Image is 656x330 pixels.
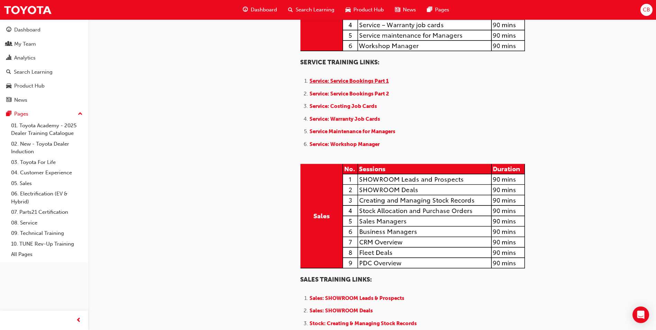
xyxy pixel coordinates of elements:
span: guage-icon [243,6,248,14]
span: prev-icon [76,316,81,325]
a: 06. Electrification (EV & Hybrid) [8,189,85,207]
a: car-iconProduct Hub [340,3,389,17]
a: All Pages [8,249,85,260]
a: Service: Warranty Job Cards [309,116,380,122]
a: Sales: SHOWROOM Leads & Prospects [309,295,404,301]
a: 07. Parts21 Certification [8,207,85,218]
a: Stock: Creating & Managing Stock Records [309,320,417,327]
span: Product Hub [353,6,384,14]
a: My Team [3,38,85,51]
a: Service: Service Bookings Part 2 [309,91,389,97]
span: Pages [435,6,449,14]
a: 08. Service [8,218,85,228]
a: Product Hub [3,80,85,92]
span: SALES TRAINING LINKS: [300,276,372,283]
a: News [3,94,85,107]
a: Service Maintenance for Managers [309,128,395,135]
a: pages-iconPages [422,3,455,17]
a: Service: Workshop Manager [309,141,380,147]
span: pages-icon [427,6,432,14]
span: car-icon [6,83,11,89]
img: Trak [3,2,52,18]
span: guage-icon [6,27,11,33]
a: search-iconSearch Learning [283,3,340,17]
button: DashboardMy TeamAnalyticsSearch LearningProduct HubNews [3,22,85,108]
a: 02. New - Toyota Dealer Induction [8,139,85,157]
a: 04. Customer Experience [8,167,85,178]
a: 09. Technical Training [8,228,85,239]
a: 10. TUNE Rev-Up Training [8,239,85,249]
span: people-icon [6,41,11,47]
a: Service: Service Bookings Part 1 [309,78,389,84]
div: Analytics [14,54,36,62]
a: guage-iconDashboard [237,3,283,17]
div: News [14,96,27,104]
span: search-icon [288,6,293,14]
a: 03. Toyota For Life [8,157,85,168]
span: news-icon [6,97,11,103]
div: Search Learning [14,68,53,76]
span: search-icon [6,69,11,75]
span: up-icon [78,110,83,119]
a: 05. Sales [8,178,85,189]
span: chart-icon [6,55,11,61]
button: CB [640,4,653,16]
span: Dashboard [251,6,277,14]
a: Service: Costing Job Cards [309,103,377,109]
a: news-iconNews [389,3,422,17]
span: News [403,6,416,14]
div: Pages [14,110,28,118]
a: Search Learning [3,66,85,79]
span: SERVICE TRAINING LINKS: [300,58,379,66]
div: My Team [14,40,36,48]
span: car-icon [345,6,351,14]
a: Analytics [3,52,85,64]
span: pages-icon [6,111,11,117]
a: Sales: SHOWROOM Deals [309,308,374,314]
a: 01. Toyota Academy - 2025 Dealer Training Catalogue [8,120,85,139]
button: Pages [3,108,85,120]
div: Product Hub [14,82,45,90]
div: Dashboard [14,26,40,34]
span: Sales: SHOWROOM Deals [309,308,373,314]
a: Dashboard [3,24,85,36]
span: CB [643,6,650,14]
span: news-icon [395,6,400,14]
div: Open Intercom Messenger [632,306,649,323]
span: Search Learning [296,6,334,14]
